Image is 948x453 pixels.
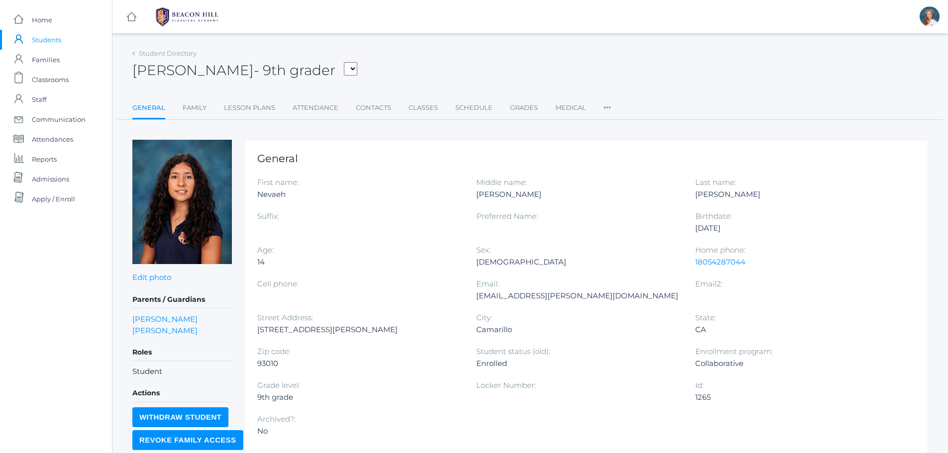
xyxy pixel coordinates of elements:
[257,380,300,390] label: Grade level:
[257,256,461,268] div: 14
[695,324,899,336] div: CA
[257,425,461,437] div: No
[257,279,299,288] label: Cell phone:
[455,98,493,118] a: Schedule
[257,414,296,424] label: Archived?:
[32,109,86,129] span: Communication
[695,279,722,288] label: Email2:
[132,385,232,402] h5: Actions
[356,98,391,118] a: Contacts
[476,380,536,390] label: Locker Number:
[257,358,461,369] div: 93010
[254,62,335,79] span: - 9th grader
[132,430,243,450] input: Revoke Family Access
[224,98,275,118] a: Lesson Plans
[132,366,232,377] li: Student
[183,98,207,118] a: Family
[132,98,165,119] a: General
[476,245,491,255] label: Sex:
[257,188,461,200] div: Nevaeh
[32,129,73,149] span: Attendances
[476,211,538,221] label: Preferred Name:
[257,211,279,221] label: Suffix:
[695,211,732,221] label: Birthdate:
[132,344,232,361] h5: Roles
[32,189,75,209] span: Apply / Enroll
[257,324,461,336] div: [STREET_ADDRESS][PERSON_NAME]
[293,98,338,118] a: Attendance
[32,169,69,189] span: Admissions
[695,257,745,267] a: 18054287044
[476,188,680,200] div: [PERSON_NAME]
[476,324,680,336] div: Camarillo
[476,290,680,302] div: [EMAIL_ADDRESS][PERSON_NAME][DOMAIN_NAME]
[257,347,291,356] label: Zip code:
[695,178,736,187] label: Last name:
[32,149,57,169] span: Reports
[476,313,492,322] label: City:
[476,347,550,356] label: Student status (old):
[132,291,232,308] h5: Parents / Guardians
[132,407,228,427] input: Withdraw Student
[257,178,299,187] label: First name:
[32,90,46,109] span: Staff
[139,49,197,57] a: Student Directory
[257,313,313,322] label: Street Address:
[132,313,198,325] a: [PERSON_NAME]
[132,272,171,282] a: Edit photo
[695,222,899,234] div: [DATE]
[695,358,899,369] div: Collaborative
[695,313,716,322] label: State:
[409,98,438,118] a: Classes
[132,140,232,264] img: Nevaeh Torok
[695,391,899,403] div: 1265
[32,70,69,90] span: Classrooms
[695,347,773,356] label: Enrollment program:
[257,245,274,255] label: Age:
[555,98,586,118] a: Medical
[32,10,52,30] span: Home
[695,380,704,390] label: Id:
[695,245,745,255] label: Home phone:
[257,153,915,164] h1: General
[476,358,680,369] div: Enrolled
[695,188,899,200] div: [PERSON_NAME]
[132,63,357,78] h2: [PERSON_NAME]
[150,4,224,29] img: 1_BHCALogos-05.png
[32,50,60,70] span: Families
[510,98,538,118] a: Grades
[257,391,461,403] div: 9th grade
[132,325,198,336] a: [PERSON_NAME]
[920,6,940,26] div: Jessica Diaz
[476,279,499,288] label: Email:
[476,256,680,268] div: [DEMOGRAPHIC_DATA]
[32,30,61,50] span: Students
[476,178,527,187] label: Middle name:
